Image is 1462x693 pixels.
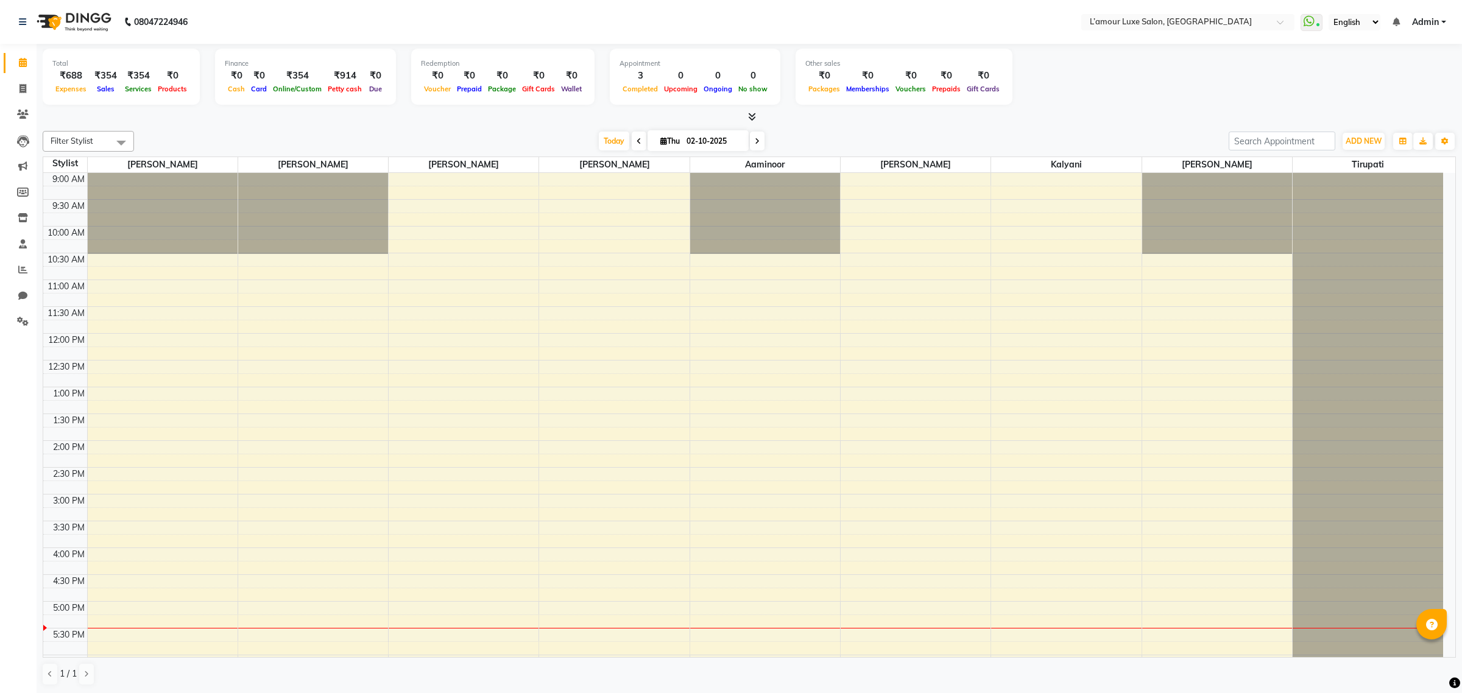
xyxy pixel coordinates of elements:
[519,69,558,83] div: ₹0
[122,85,155,93] span: Services
[690,157,840,172] span: Aaminoor
[485,85,519,93] span: Package
[51,655,87,668] div: 6:00 PM
[454,69,485,83] div: ₹0
[51,136,93,146] span: Filter Stylist
[964,85,1003,93] span: Gift Cards
[661,69,701,83] div: 0
[657,136,683,146] span: Thu
[45,227,87,239] div: 10:00 AM
[421,85,454,93] span: Voucher
[991,157,1141,172] span: Kalyani
[620,58,771,69] div: Appointment
[155,85,190,93] span: Products
[558,69,585,83] div: ₹0
[325,69,365,83] div: ₹914
[270,69,325,83] div: ₹354
[620,85,661,93] span: Completed
[45,307,87,320] div: 11:30 AM
[421,58,585,69] div: Redemption
[701,69,735,83] div: 0
[519,85,558,93] span: Gift Cards
[841,157,991,172] span: [PERSON_NAME]
[558,85,585,93] span: Wallet
[51,548,87,561] div: 4:00 PM
[51,468,87,480] div: 2:30 PM
[248,85,270,93] span: Card
[43,157,87,170] div: Stylist
[892,85,929,93] span: Vouchers
[51,494,87,507] div: 3:00 PM
[1142,157,1292,172] span: [PERSON_NAME]
[365,69,386,83] div: ₹0
[51,575,87,588] div: 4:30 PM
[90,69,122,83] div: ₹354
[1412,16,1439,29] span: Admin
[805,85,843,93] span: Packages
[225,69,248,83] div: ₹0
[46,334,87,346] div: 12:00 PM
[661,85,701,93] span: Upcoming
[1343,133,1385,150] button: ADD NEW
[52,69,90,83] div: ₹688
[366,85,385,93] span: Due
[51,414,87,427] div: 1:30 PM
[485,69,519,83] div: ₹0
[620,69,661,83] div: 3
[929,69,964,83] div: ₹0
[248,69,270,83] div: ₹0
[94,85,118,93] span: Sales
[701,85,735,93] span: Ongoing
[843,69,892,83] div: ₹0
[892,69,929,83] div: ₹0
[46,361,87,373] div: 12:30 PM
[122,69,155,83] div: ₹354
[805,58,1003,69] div: Other sales
[60,667,77,680] span: 1 / 1
[389,157,539,172] span: [PERSON_NAME]
[805,69,843,83] div: ₹0
[52,58,190,69] div: Total
[843,85,892,93] span: Memberships
[225,85,248,93] span: Cash
[683,132,744,150] input: 2025-10-02
[50,173,87,186] div: 9:00 AM
[45,280,87,293] div: 11:00 AM
[599,132,629,150] span: Today
[51,441,87,454] div: 2:00 PM
[31,5,115,39] img: logo
[929,85,964,93] span: Prepaids
[539,157,689,172] span: [PERSON_NAME]
[1229,132,1335,150] input: Search Appointment
[325,85,365,93] span: Petty cash
[735,85,771,93] span: No show
[964,69,1003,83] div: ₹0
[51,387,87,400] div: 1:00 PM
[51,602,87,614] div: 5:00 PM
[1293,157,1443,172] span: Tirupati
[52,85,90,93] span: Expenses
[454,85,485,93] span: Prepaid
[421,69,454,83] div: ₹0
[50,200,87,213] div: 9:30 AM
[45,253,87,266] div: 10:30 AM
[88,157,238,172] span: [PERSON_NAME]
[735,69,771,83] div: 0
[270,85,325,93] span: Online/Custom
[155,69,190,83] div: ₹0
[51,628,87,641] div: 5:30 PM
[1346,136,1382,146] span: ADD NEW
[238,157,388,172] span: [PERSON_NAME]
[134,5,188,39] b: 08047224946
[51,521,87,534] div: 3:30 PM
[225,58,386,69] div: Finance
